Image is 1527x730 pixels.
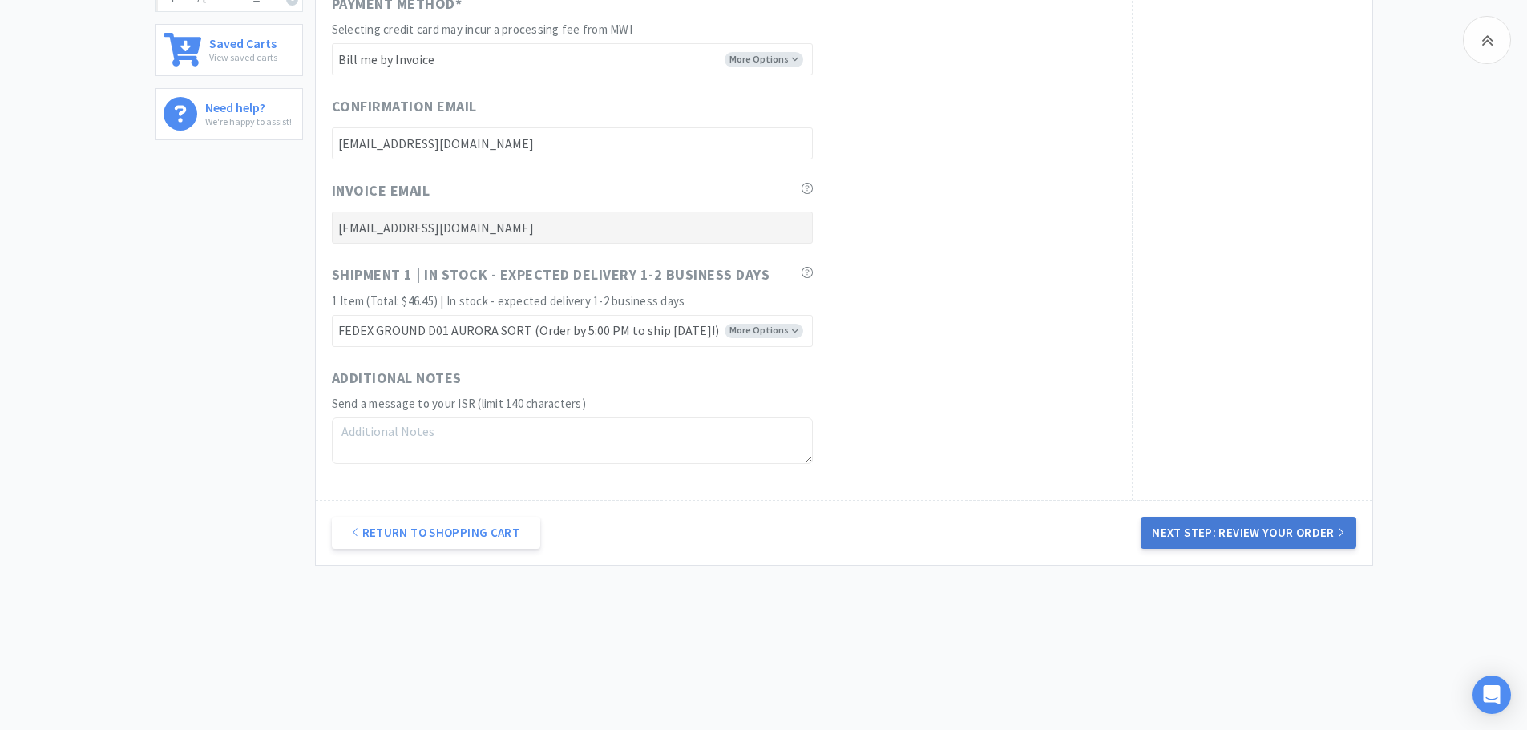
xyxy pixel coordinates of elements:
[332,367,462,390] span: Additional Notes
[332,127,813,159] input: Confirmation Email
[332,264,770,287] span: Shipment 1 | In stock - expected delivery 1-2 business days
[155,24,303,76] a: Saved CartsView saved carts
[205,97,292,114] h6: Need help?
[332,95,477,119] span: Confirmation Email
[332,396,586,411] span: Send a message to your ISR (limit 140 characters)
[332,179,430,203] span: Invoice Email
[205,114,292,129] p: We're happy to assist!
[1141,517,1355,549] button: Next Step: Review Your Order
[1472,676,1511,714] div: Open Intercom Messenger
[209,50,277,65] p: View saved carts
[332,212,813,244] input: Invoice Email
[332,22,632,37] span: Selecting credit card may incur a processing fee from MWI
[332,293,685,309] span: 1 Item (Total: $46.45) | In stock - expected delivery 1-2 business days
[332,517,540,549] a: Return to Shopping Cart
[209,33,277,50] h6: Saved Carts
